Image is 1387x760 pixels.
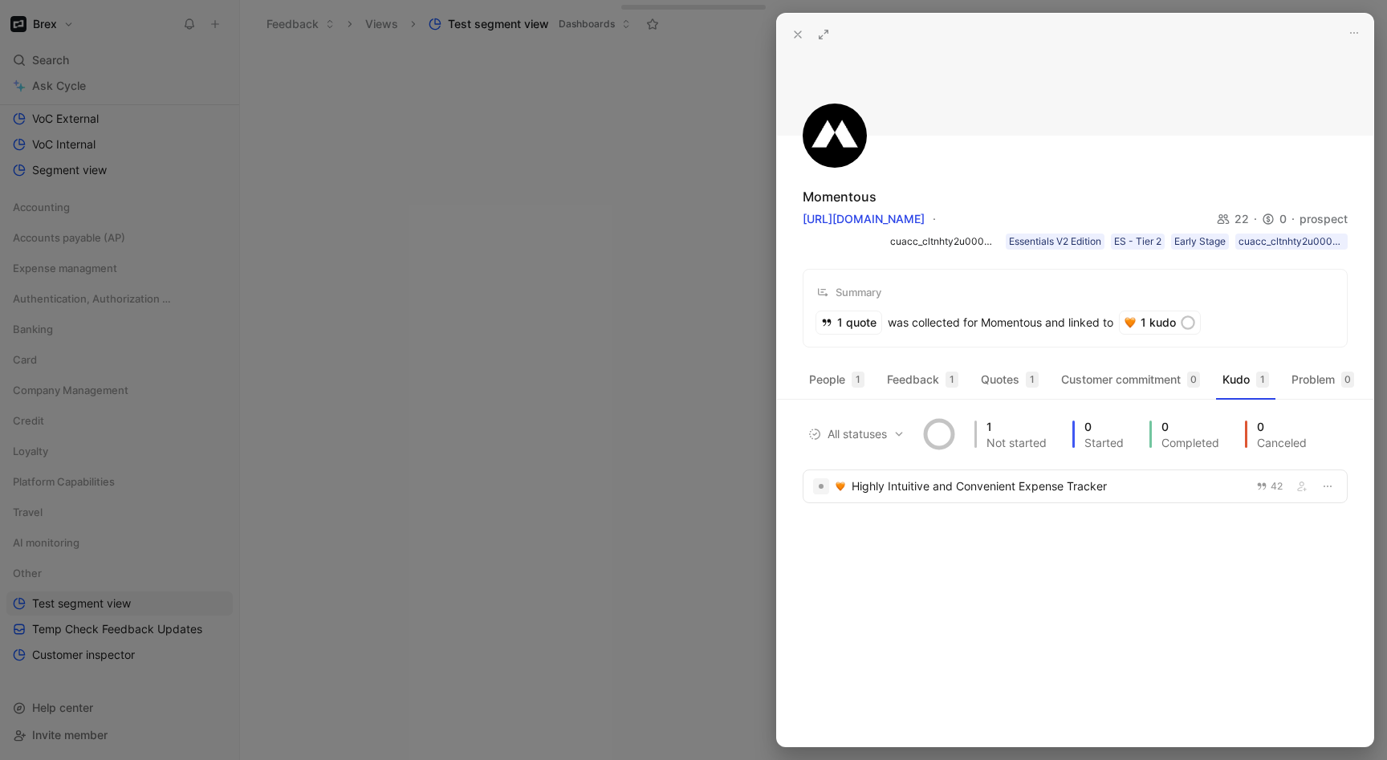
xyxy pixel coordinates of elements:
div: 1 [852,372,864,388]
div: Completed [1161,437,1219,449]
div: 22 [1217,209,1262,229]
div: 1 [1026,372,1039,388]
div: 0 [1084,421,1124,433]
div: Summary [816,282,881,302]
div: 1 [986,421,1047,433]
div: Started [1084,437,1124,449]
button: 42 [1253,478,1286,495]
div: 0 [1187,372,1200,388]
span: 42 [1271,482,1283,491]
button: Quotes [974,367,1045,392]
div: 0 [1262,209,1300,229]
span: All statuses [808,425,905,444]
a: [URL][DOMAIN_NAME] [803,212,925,226]
div: Essentials V2 Edition [1009,234,1101,250]
div: Momentous [803,187,877,206]
a: 🧡Highly Intuitive and Convenient Expense Tracker42 [803,469,1348,503]
div: Highly Intuitive and Convenient Expense Tracker [852,477,1247,496]
div: cuacc_cltnhty2u00030iof2xerug6p [1239,234,1344,250]
button: Feedback [881,367,965,392]
div: 0 [1341,372,1354,388]
img: logo [803,104,867,168]
div: 1 [1256,372,1269,388]
div: 1 [946,372,958,388]
button: People [803,367,871,392]
div: 1 kudo [1120,311,1200,334]
div: 1 quote [816,311,881,334]
button: Problem [1285,367,1361,392]
div: ES - Tier 2 [1114,234,1161,250]
div: was collected for Momentous and linked to [816,311,1113,334]
div: Not started [986,437,1047,449]
div: 0 [1257,421,1307,433]
button: Customer commitment [1055,367,1206,392]
div: Early Stage [1174,234,1226,250]
div: cuacc_cltnhty2u00030iof2xerug6p [890,234,996,250]
div: prospect [1300,209,1348,229]
button: All statuses [803,424,910,445]
img: 🧡 [836,482,845,491]
div: 0 [1161,421,1219,433]
img: 🧡 [1125,317,1136,328]
div: Canceled [1257,437,1307,449]
button: Kudo [1216,367,1275,392]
